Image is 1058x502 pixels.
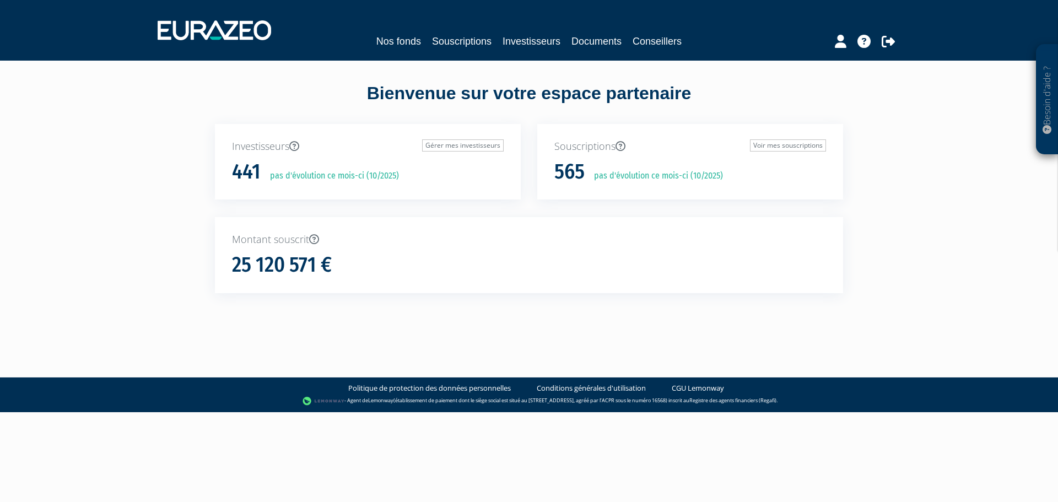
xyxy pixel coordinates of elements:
[303,396,345,407] img: logo-lemonway.png
[207,81,851,124] div: Bienvenue sur votre espace partenaire
[503,34,560,49] a: Investisseurs
[348,383,511,393] a: Politique de protection des données personnelles
[158,20,271,40] img: 1732889491-logotype_eurazeo_blanc_rvb.png
[672,383,724,393] a: CGU Lemonway
[422,139,504,152] a: Gérer mes investisseurs
[571,34,622,49] a: Documents
[262,170,399,182] p: pas d'évolution ce mois-ci (10/2025)
[11,396,1047,407] div: - Agent de (établissement de paiement dont le siège social est situé au [STREET_ADDRESS], agréé p...
[232,233,826,247] p: Montant souscrit
[376,34,421,49] a: Nos fonds
[537,383,646,393] a: Conditions générales d'utilisation
[232,253,332,277] h1: 25 120 571 €
[232,139,504,154] p: Investisseurs
[750,139,826,152] a: Voir mes souscriptions
[633,34,682,49] a: Conseillers
[554,139,826,154] p: Souscriptions
[432,34,492,49] a: Souscriptions
[1041,50,1054,149] p: Besoin d'aide ?
[586,170,723,182] p: pas d'évolution ce mois-ci (10/2025)
[554,160,585,183] h1: 565
[368,397,393,404] a: Lemonway
[232,160,261,183] h1: 441
[689,397,776,404] a: Registre des agents financiers (Regafi)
